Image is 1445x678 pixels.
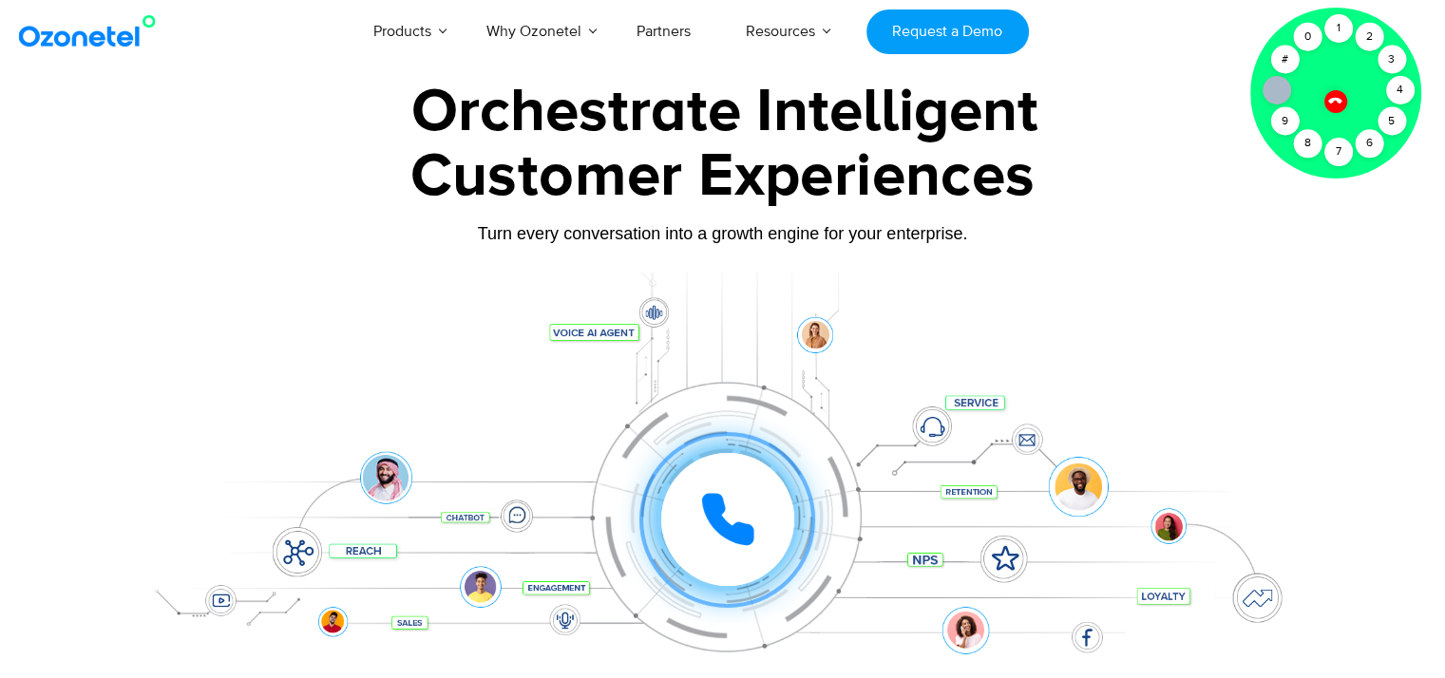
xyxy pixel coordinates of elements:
div: # [1270,46,1299,74]
div: 2 [1355,23,1383,51]
div: Turn every conversation into a growth engine for your enterprise. [129,223,1317,244]
div: 6 [1355,129,1383,158]
div: 1 [1324,14,1353,43]
a: Request a Demo [866,9,1029,54]
div: 5 [1378,107,1406,136]
div: 0 [1293,23,1321,51]
div: 8 [1293,129,1321,158]
div: 3 [1378,46,1406,74]
div: Orchestrate Intelligent [134,82,1317,142]
div: Customer Experiences [129,131,1317,222]
div: 4 [1386,76,1415,104]
div: 7 [1324,138,1353,166]
div: 9 [1270,107,1299,136]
